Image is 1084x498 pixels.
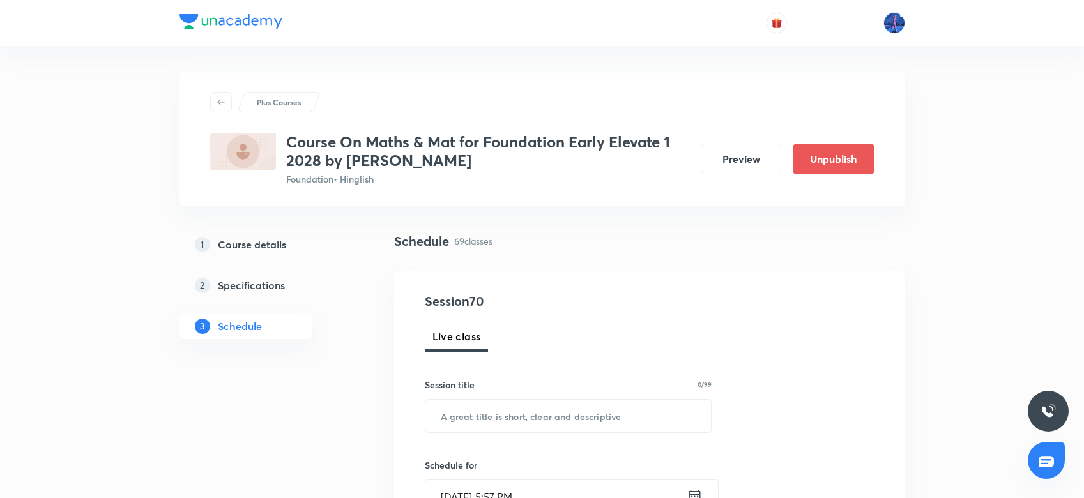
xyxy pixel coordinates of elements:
h4: Schedule [394,232,449,251]
h6: Session title [425,378,475,391]
h5: Course details [218,237,286,252]
button: Preview [701,144,782,174]
h4: Session 70 [425,292,658,311]
h5: Schedule [218,319,262,334]
p: Foundation • Hinglish [286,172,691,186]
img: Mahesh Bhat [883,12,905,34]
img: AB65DEF9-3F36-475B-82FC-6001AAB56C2D_plus.png [210,133,276,170]
img: avatar [771,17,782,29]
a: 1Course details [179,232,353,257]
p: Plus Courses [257,96,301,108]
button: Unpublish [793,144,874,174]
img: ttu [1041,404,1056,419]
p: 2 [195,278,210,293]
h6: Schedule for [425,458,712,472]
h5: Specifications [218,278,285,293]
button: avatar [767,13,787,33]
p: 1 [195,237,210,252]
a: 2Specifications [179,273,353,298]
span: Live class [432,329,481,344]
img: Company Logo [179,14,282,29]
input: A great title is short, clear and descriptive [425,400,712,432]
a: Company Logo [179,14,282,33]
p: 0/99 [698,381,712,388]
h3: Course On Maths & Mat for Foundation Early Elevate 1 2028 by [PERSON_NAME] [286,133,691,170]
p: 69 classes [454,234,492,248]
p: 3 [195,319,210,334]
